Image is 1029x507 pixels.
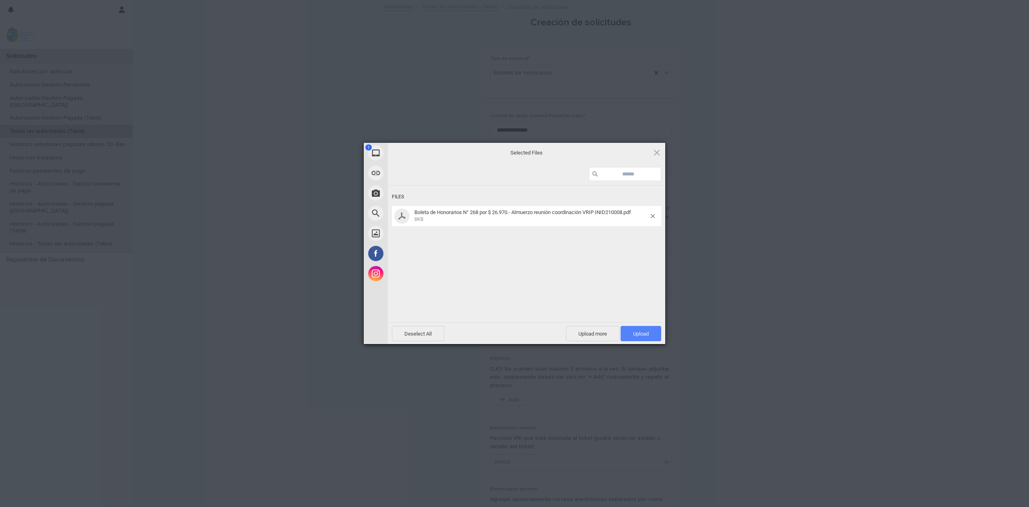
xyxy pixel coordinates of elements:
div: Web Search [364,203,460,223]
div: Facebook [364,243,460,264]
span: Selected Files [446,149,607,157]
span: 8KB [414,216,423,222]
span: Upload [621,326,661,341]
span: Boleta de Honorarios N° 268 por $ 26.970.- Almuerzo reunión coordinación VRIP INID210008.pdf [412,209,651,223]
span: 1 [365,144,372,150]
span: Upload more [566,326,619,341]
span: Boleta de Honorarios N° 268 por $ 26.970.- Almuerzo reunión coordinación VRIP INID210008.pdf [414,209,631,215]
div: Link (URL) [364,163,460,183]
div: Instagram [364,264,460,284]
span: Click here or hit ESC to close picker [652,148,661,157]
div: My Device [364,143,460,163]
div: Take Photo [364,183,460,203]
div: Unsplash [364,223,460,243]
div: Files [392,190,661,204]
span: Deselect All [392,326,444,341]
span: Upload [633,331,649,337]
